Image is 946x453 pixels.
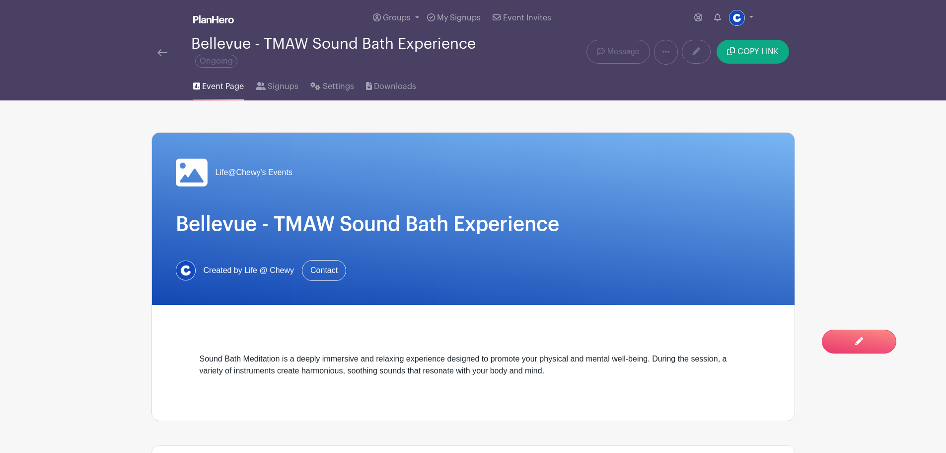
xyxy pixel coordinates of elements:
span: Message [607,46,640,58]
a: Contact [302,260,346,281]
span: Settings [323,81,354,92]
a: Message [586,40,650,64]
span: Downloads [374,81,416,92]
span: Groups [383,14,411,22]
span: Event Invites [503,14,551,22]
span: Life@Chewy's Events [216,167,292,179]
button: COPY LINK [717,40,789,64]
a: Event Page [193,69,244,100]
h1: Bellevue - TMAW Sound Bath Experience [176,212,771,236]
span: Created by Life @ Chewy [204,265,294,276]
div: Sound Bath Meditation is a deeply immersive and relaxing experience designed to promote your phys... [200,353,747,389]
img: back-arrow-29a5d9b10d5bd6ae65dc969a981735edf675c4d7a1fe02e03b50dbd4ba3cdb55.svg [157,49,167,56]
a: Signups [256,69,298,100]
div: Bellevue - TMAW Sound Bath Experience [191,36,513,69]
img: 1629734264472.jfif [176,261,196,280]
span: My Signups [437,14,481,22]
span: Event Page [202,81,244,92]
img: 1629734264472.jfif [729,10,745,26]
img: logo_white-6c42ec7e38ccf1d336a20a19083b03d10ae64f83f12c07503d8b9e83406b4c7d.svg [193,15,234,23]
a: Downloads [366,69,416,100]
a: Settings [310,69,354,100]
span: COPY LINK [737,48,779,56]
span: Ongoing [195,55,237,68]
span: Signups [268,81,298,92]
